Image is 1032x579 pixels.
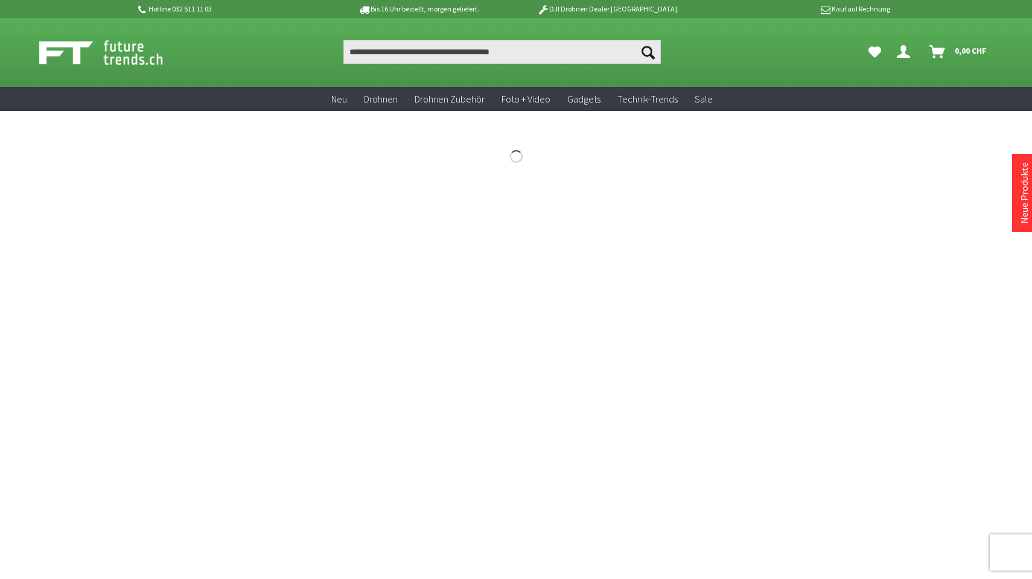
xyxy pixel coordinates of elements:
a: Neue Produkte [1018,162,1030,224]
a: Drohnen Zubehör [406,87,493,112]
span: Technik-Trends [617,93,678,105]
span: Sale [695,93,713,105]
p: Hotline 032 511 11 03 [136,2,324,16]
a: Warenkorb [925,40,993,64]
span: Foto + Video [502,93,550,105]
a: Sale [686,87,721,112]
span: Neu [331,93,347,105]
a: Dein Konto [892,40,920,64]
span: Drohnen Zubehör [415,93,485,105]
a: Foto + Video [493,87,559,112]
input: Produkt, Marke, Kategorie, EAN, Artikelnummer… [343,40,661,64]
span: 0,00 CHF [955,41,987,60]
span: Drohnen [364,93,398,105]
a: Gadgets [559,87,609,112]
button: Suchen [635,40,661,64]
a: Meine Favoriten [862,40,887,64]
span: Gadgets [567,93,600,105]
a: Technik-Trends [609,87,686,112]
img: Shop Futuretrends - zur Startseite wechseln [39,37,190,68]
a: Neu [323,87,355,112]
p: Kauf auf Rechnung [701,2,890,16]
p: DJI Drohnen Dealer [GEOGRAPHIC_DATA] [513,2,701,16]
p: Bis 16 Uhr bestellt, morgen geliefert. [324,2,512,16]
a: Drohnen [355,87,406,112]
